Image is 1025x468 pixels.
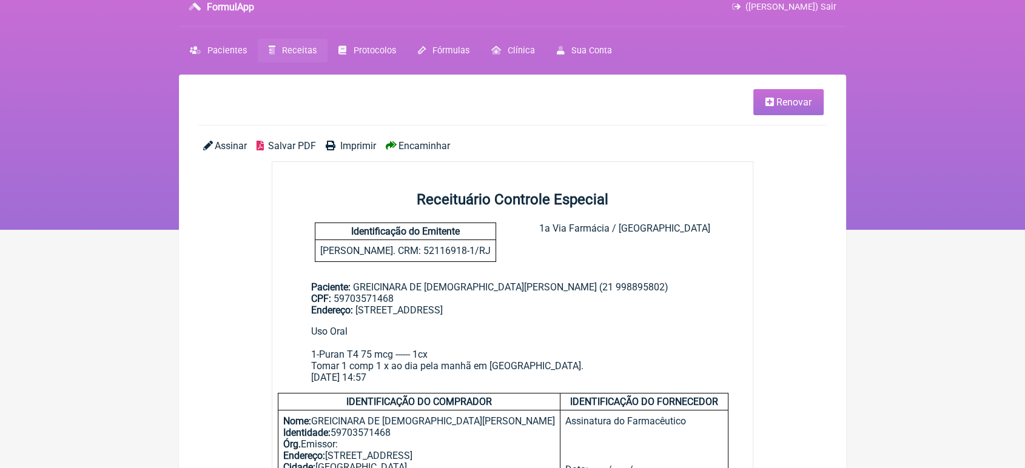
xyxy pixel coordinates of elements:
[776,96,812,108] span: Renovar
[203,140,247,152] a: Assinar
[732,2,836,12] a: ([PERSON_NAME]) Sair
[268,140,316,152] span: Salvar PDF
[539,222,710,262] div: 1a Via Farmácia / [GEOGRAPHIC_DATA]
[546,39,623,62] a: Sua Conta
[315,240,496,261] p: [PERSON_NAME]. CRM: 52116918-1/RJ
[272,191,753,208] h2: Receituário Controle Especial
[571,45,612,56] span: Sua Conta
[283,415,311,427] b: Nome:
[278,393,560,410] h4: IDENTIFICAÇÃO DO COMPRADOR
[311,281,351,293] span: Paciente:
[745,2,836,12] span: ([PERSON_NAME]) Sair
[753,89,824,115] a: Renovar
[283,450,555,461] div: [STREET_ADDRESS]
[386,140,450,152] a: Encaminhar
[340,140,376,152] span: Imprimir
[179,39,258,62] a: Pacientes
[207,45,247,56] span: Pacientes
[311,372,714,383] div: [DATE] 14:57
[326,140,375,152] a: Imprimir
[311,304,714,316] div: [STREET_ADDRESS]
[282,45,317,56] span: Receitas
[560,393,728,410] h4: IDENTIFICAÇÃO DO FORNECEDOR
[432,45,469,56] span: Fórmulas
[283,427,331,438] b: Identidade:
[311,293,714,304] div: 59703571468
[311,281,714,316] div: GREICINARA DE [DEMOGRAPHIC_DATA][PERSON_NAME] (21 998895802)
[283,427,555,438] div: 59703571468
[480,39,546,62] a: Clínica
[283,450,325,461] b: Endereço:
[315,223,496,240] h4: Identificação do Emitente
[283,415,555,427] div: GREICINARA DE [DEMOGRAPHIC_DATA][PERSON_NAME]
[508,45,535,56] span: Clínica
[565,415,723,464] div: Assinatura do Farmacêutico
[207,1,254,13] h3: FormulApp
[407,39,480,62] a: Fórmulas
[283,438,555,450] div: Emissor:
[311,304,353,316] span: Endereço:
[311,293,331,304] span: CPF:
[311,326,714,372] div: Uso Oral 1-Puran T4 75 mcg ------ 1cx Tomar 1 comp 1 x ao dia pela manhã em [GEOGRAPHIC_DATA].
[283,438,301,450] b: Órg.
[328,39,406,62] a: Protocolos
[258,39,328,62] a: Receitas
[257,140,316,152] a: Salvar PDF
[215,140,247,152] span: Assinar
[354,45,396,56] span: Protocolos
[398,140,450,152] span: Encaminhar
